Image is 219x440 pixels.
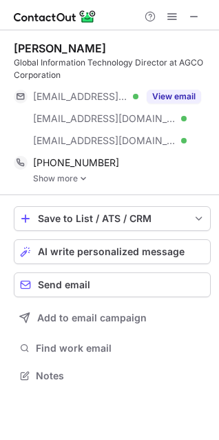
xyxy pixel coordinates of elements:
span: [EMAIL_ADDRESS][DOMAIN_NAME] [33,90,128,103]
button: Notes [14,366,211,386]
button: AI write personalized message [14,239,211,264]
span: [PHONE_NUMBER] [33,157,119,169]
img: - [79,174,87,183]
button: save-profile-one-click [14,206,211,231]
button: Add to email campaign [14,306,211,330]
a: Show more [33,174,211,183]
span: [EMAIL_ADDRESS][DOMAIN_NAME] [33,112,176,125]
div: [PERSON_NAME] [14,41,106,55]
img: ContactOut v5.3.10 [14,8,96,25]
div: Global Information Technology Director at AGCO Corporation [14,57,211,81]
button: Reveal Button [147,90,201,103]
button: Send email [14,272,211,297]
span: Notes [36,370,205,382]
div: Save to List / ATS / CRM [38,213,187,224]
span: Add to email campaign [37,312,147,323]
span: Send email [38,279,90,290]
span: AI write personalized message [38,246,185,257]
button: Find work email [14,339,211,358]
span: Find work email [36,342,205,354]
span: [EMAIL_ADDRESS][DOMAIN_NAME] [33,134,176,147]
